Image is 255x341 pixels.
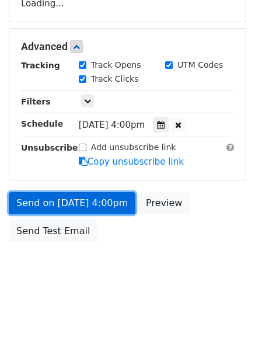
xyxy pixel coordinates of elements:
strong: Filters [21,97,51,106]
span: [DATE] 4:00pm [79,120,145,130]
a: Preview [138,192,190,214]
label: UTM Codes [177,59,223,71]
a: Send Test Email [9,220,97,242]
label: Add unsubscribe link [91,141,176,154]
strong: Unsubscribe [21,143,78,152]
h5: Advanced [21,40,234,53]
iframe: Chat Widget [197,285,255,341]
label: Track Opens [91,59,141,71]
strong: Schedule [21,119,63,128]
strong: Tracking [21,61,60,70]
label: Track Clicks [91,73,139,85]
a: Send on [DATE] 4:00pm [9,192,135,214]
a: Copy unsubscribe link [79,156,184,167]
